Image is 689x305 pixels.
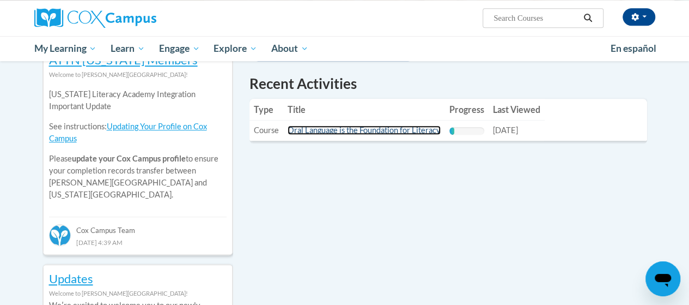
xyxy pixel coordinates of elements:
div: Cox Campus Team [49,217,227,236]
b: update your Cox Campus profile [72,154,186,163]
span: Engage [159,42,200,55]
a: Engage [152,36,207,61]
a: Updates [49,271,93,286]
p: [US_STATE] Literacy Academy Integration Important Update [49,88,227,112]
th: Title [283,99,445,121]
span: Learn [111,42,145,55]
a: Oral Language is the Foundation for Literacy [288,125,441,135]
a: Explore [206,36,264,61]
a: Learn [103,36,152,61]
input: Search Courses [492,11,580,25]
span: My Learning [34,42,96,55]
span: En español [611,43,656,54]
span: Explore [214,42,257,55]
div: Main menu [26,36,663,61]
a: My Learning [27,36,104,61]
div: Progress, % [449,127,455,135]
button: Search [580,11,596,25]
img: Cox Campus [34,8,156,28]
h1: Recent Activities [249,74,647,93]
a: Updating Your Profile on Cox Campus [49,122,207,143]
div: Welcome to [PERSON_NAME][GEOGRAPHIC_DATA]! [49,288,227,300]
th: Progress [445,99,489,121]
span: Course [254,125,279,135]
div: Please to ensure your completion records transfer between [PERSON_NAME][GEOGRAPHIC_DATA] and [US_... [49,81,227,209]
a: About [264,36,315,61]
img: Cox Campus Team [49,224,71,246]
span: [DATE] [493,125,518,135]
span: About [271,42,308,55]
th: Type [249,99,283,121]
div: [DATE] 4:39 AM [49,236,227,248]
button: Account Settings [623,8,655,26]
a: En español [603,37,663,60]
a: Cox Campus [34,8,230,28]
iframe: Button to launch messaging window [645,261,680,296]
div: Welcome to [PERSON_NAME][GEOGRAPHIC_DATA]! [49,69,227,81]
th: Last Viewed [489,99,545,121]
p: See instructions: [49,121,227,145]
